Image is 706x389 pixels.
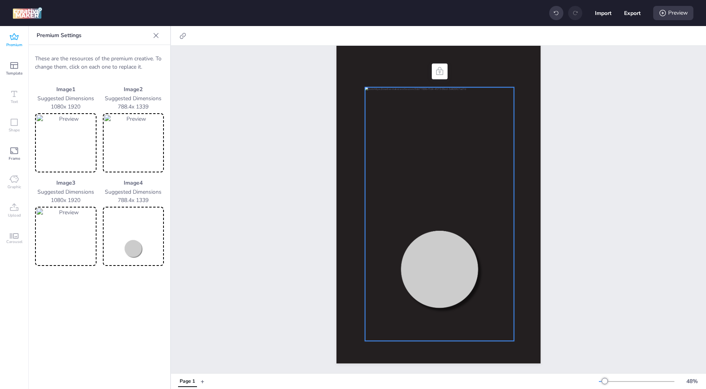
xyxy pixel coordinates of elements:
[6,42,22,48] span: Premium
[595,5,611,21] button: Import
[35,196,97,204] p: 1080 x 1920
[180,378,195,385] div: Page 1
[104,208,163,264] img: Preview
[35,94,97,103] p: Suggested Dimensions
[37,115,95,171] img: Preview
[9,155,20,162] span: Frame
[103,85,164,94] p: Image 2
[35,54,164,71] p: These are the resources of the premium creative. To change them, click on each one to replace it.
[104,115,163,171] img: Preview
[174,374,201,388] div: Tabs
[11,99,18,105] span: Text
[6,70,22,77] span: Template
[7,184,21,190] span: Graphic
[37,26,150,45] p: Premium Settings
[9,127,20,133] span: Shape
[35,188,97,196] p: Suggested Dimensions
[103,179,164,187] p: Image 4
[624,5,641,21] button: Export
[35,179,97,187] p: Image 3
[103,94,164,103] p: Suggested Dimensions
[35,85,97,94] p: Image 1
[35,103,97,111] p: 1080 x 1920
[201,374,204,388] button: +
[103,196,164,204] p: 788.4 x 1339
[103,188,164,196] p: Suggested Dimensions
[13,7,42,19] img: logo Creative Maker
[6,239,22,245] span: Carousel
[653,6,693,20] div: Preview
[103,103,164,111] p: 788.4 x 1339
[37,208,95,264] img: Preview
[682,377,701,385] div: 48 %
[8,212,21,219] span: Upload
